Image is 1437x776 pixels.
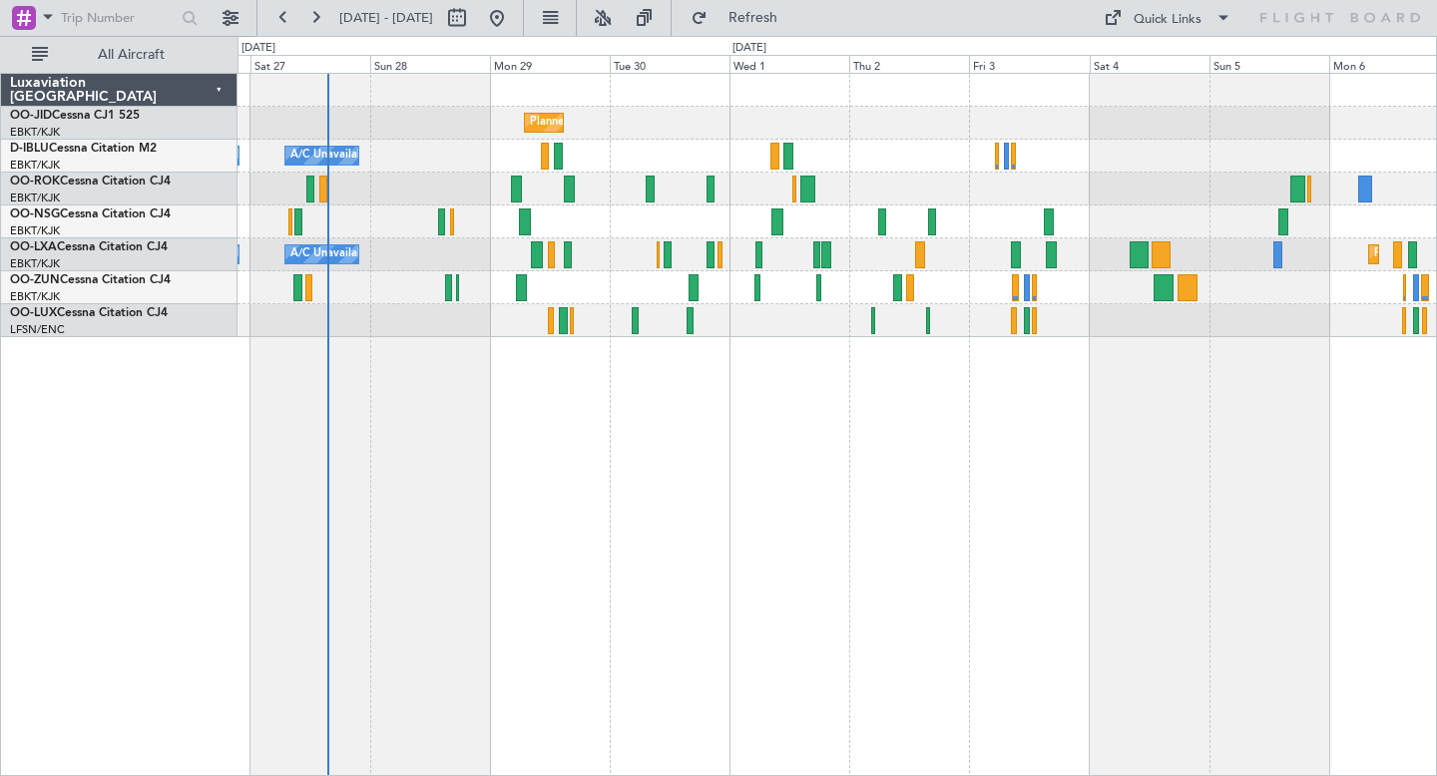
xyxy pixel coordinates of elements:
span: Refresh [712,11,795,25]
a: OO-LUXCessna Citation CJ4 [10,307,168,319]
div: Quick Links [1134,10,1201,30]
span: All Aircraft [52,48,211,62]
div: Sat 4 [1090,55,1209,73]
div: Tue 30 [610,55,729,73]
span: D-IBLU [10,143,49,155]
a: OO-JIDCessna CJ1 525 [10,110,140,122]
div: Wed 1 [729,55,849,73]
div: A/C Unavailable [GEOGRAPHIC_DATA]-[GEOGRAPHIC_DATA] [290,141,609,171]
a: EBKT/KJK [10,158,60,173]
div: Fri 3 [969,55,1089,73]
span: OO-ZUN [10,274,60,286]
button: Refresh [682,2,801,34]
a: EBKT/KJK [10,256,60,271]
div: Sun 28 [370,55,490,73]
a: EBKT/KJK [10,289,60,304]
a: OO-NSGCessna Citation CJ4 [10,208,171,220]
a: EBKT/KJK [10,125,60,140]
div: Thu 2 [849,55,969,73]
div: A/C Unavailable [290,239,373,269]
a: EBKT/KJK [10,191,60,205]
span: OO-JID [10,110,52,122]
span: [DATE] - [DATE] [339,9,433,27]
div: Planned Maint Kortrijk-[GEOGRAPHIC_DATA] [530,108,762,138]
a: LFSN/ENC [10,322,65,337]
div: [DATE] [732,40,766,57]
a: OO-ROKCessna Citation CJ4 [10,176,171,188]
span: OO-ROK [10,176,60,188]
div: Sun 5 [1209,55,1329,73]
span: OO-LXA [10,241,57,253]
a: OO-ZUNCessna Citation CJ4 [10,274,171,286]
a: OO-LXACessna Citation CJ4 [10,241,168,253]
button: All Aircraft [22,39,217,71]
a: EBKT/KJK [10,223,60,238]
div: [DATE] [241,40,275,57]
input: Trip Number [61,3,176,33]
span: OO-NSG [10,208,60,220]
span: OO-LUX [10,307,57,319]
a: D-IBLUCessna Citation M2 [10,143,157,155]
div: Mon 29 [490,55,610,73]
button: Quick Links [1094,2,1241,34]
div: Sat 27 [250,55,370,73]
